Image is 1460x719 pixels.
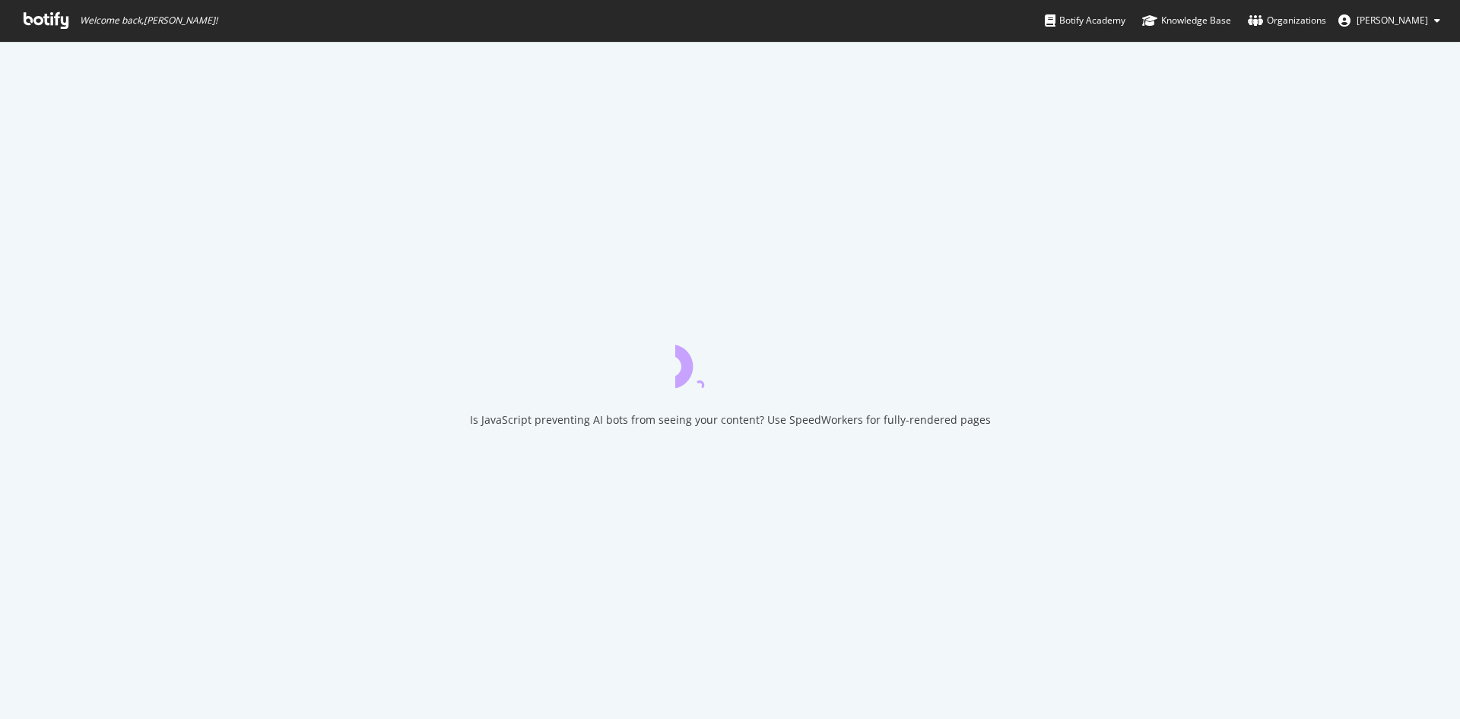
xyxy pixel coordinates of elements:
[1045,13,1125,28] div: Botify Academy
[1248,13,1326,28] div: Organizations
[1142,13,1231,28] div: Knowledge Base
[1326,8,1452,33] button: [PERSON_NAME]
[470,412,991,428] div: Is JavaScript preventing AI bots from seeing your content? Use SpeedWorkers for fully-rendered pages
[675,333,785,388] div: animation
[1357,14,1428,27] span: Greg Thibault
[80,14,217,27] span: Welcome back, [PERSON_NAME] !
